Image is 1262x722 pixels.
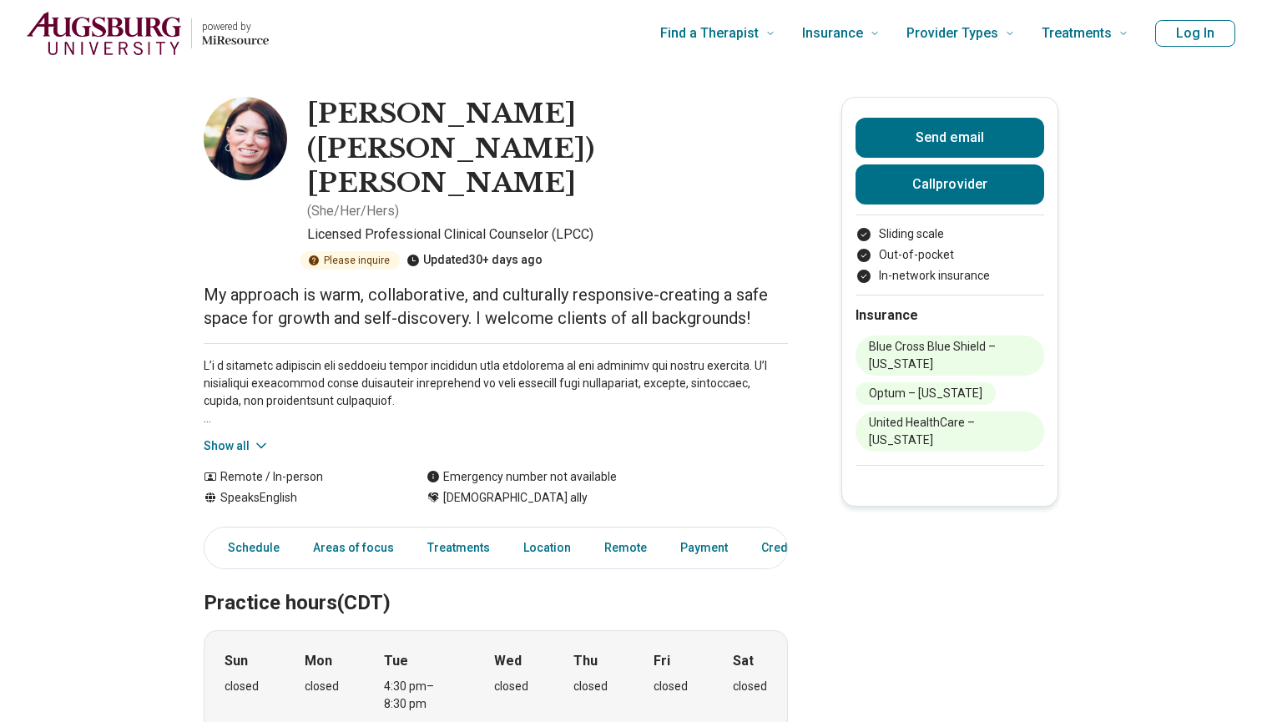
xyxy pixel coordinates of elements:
li: Out-of-pocket [856,246,1044,264]
h2: Practice hours (CDT) [204,549,788,618]
button: Show all [204,437,270,455]
a: Credentials [751,531,835,565]
li: Sliding scale [856,225,1044,243]
a: Payment [670,531,738,565]
strong: Sat [733,651,754,671]
span: Find a Therapist [660,22,759,45]
li: Optum – [US_STATE] [856,382,996,405]
a: Home page [27,7,269,60]
li: Blue Cross Blue Shield – [US_STATE] [856,336,1044,376]
span: Provider Types [906,22,998,45]
a: Location [513,531,581,565]
div: closed [733,678,767,695]
p: My approach is warm, collaborative, and culturally responsive-creating a safe space for growth an... [204,283,788,330]
ul: Payment options [856,225,1044,285]
strong: Sun [225,651,248,671]
button: Callprovider [856,164,1044,204]
div: closed [225,678,259,695]
img: Jennifer Severson, Licensed Professional Clinical Counselor (LPCC) [204,97,287,180]
div: closed [654,678,688,695]
a: Treatments [417,531,500,565]
div: Emergency number not available [427,468,617,486]
button: Send email [856,118,1044,158]
strong: Thu [573,651,598,671]
strong: Tue [384,651,408,671]
span: Treatments [1042,22,1112,45]
p: L’i d sitametc adipiscin eli seddoeiu tempor incididun utla etdolorema al eni adminimv qui nostru... [204,357,788,427]
div: 4:30 pm – 8:30 pm [384,678,448,713]
h1: [PERSON_NAME] ([PERSON_NAME]) [PERSON_NAME] [307,97,788,201]
div: closed [573,678,608,695]
p: Licensed Professional Clinical Counselor (LPCC) [307,225,788,245]
li: In-network insurance [856,267,1044,285]
div: Remote / In-person [204,468,393,486]
li: United HealthCare – [US_STATE] [856,411,1044,452]
strong: Mon [305,651,332,671]
span: Insurance [802,22,863,45]
div: Please inquire [300,251,400,270]
span: [DEMOGRAPHIC_DATA] ally [443,489,588,507]
a: Remote [594,531,657,565]
a: Schedule [208,531,290,565]
div: closed [305,678,339,695]
button: Log In [1155,20,1235,47]
a: Areas of focus [303,531,404,565]
p: powered by [202,20,269,33]
div: closed [494,678,528,695]
h2: Insurance [856,305,1044,326]
div: Updated 30+ days ago [406,251,543,270]
strong: Wed [494,651,522,671]
strong: Fri [654,651,670,671]
p: ( She/Her/Hers ) [307,201,399,221]
div: Speaks English [204,489,393,507]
